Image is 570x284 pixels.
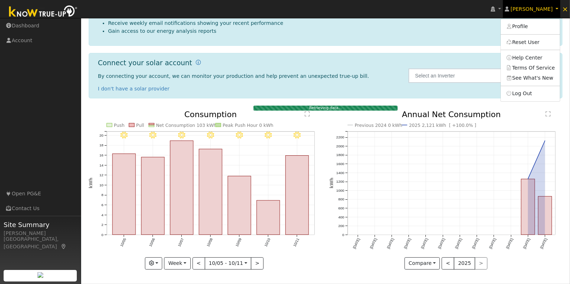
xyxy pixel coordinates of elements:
[112,154,136,235] rect: onclick=""
[5,4,81,20] img: Know True-Up
[4,220,77,230] span: Site Summary
[156,123,217,128] text: Net Consumption 103 kWh
[501,73,560,83] a: See What's New
[136,123,144,128] text: Pull
[338,224,344,228] text: 200
[251,257,264,270] button: >
[408,68,556,83] input: Select an Inverter
[501,37,560,47] a: Reset User
[442,257,454,270] button: <
[342,233,344,237] text: 0
[88,178,93,188] text: kWh
[338,206,344,210] text: 600
[544,139,547,142] circle: onclick=""
[99,173,103,177] text: 12
[4,235,77,250] div: [GEOGRAPHIC_DATA], [GEOGRAPHIC_DATA]
[99,163,103,167] text: 14
[99,153,103,157] text: 16
[454,238,463,249] text: [DATE]
[206,238,213,248] text: 10/08
[540,238,548,249] text: [DATE]
[336,162,344,166] text: 1600
[98,73,369,79] span: By connecting your account, we can monitor your production and help prevent an unexpected true-up...
[101,203,103,207] text: 6
[336,171,344,175] text: 1400
[99,133,103,137] text: 20
[501,63,560,73] a: Terms Of Service
[98,59,192,67] h1: Connect your solar account
[37,272,43,278] img: retrieve
[386,238,394,249] text: [DATE]
[402,110,501,119] text: Annual Net Consumption
[228,176,251,235] rect: onclick=""
[338,215,344,219] text: 400
[538,196,552,235] rect: onclick=""
[501,22,560,32] a: Profile
[472,238,480,249] text: [DATE]
[511,6,553,12] span: [PERSON_NAME]
[99,143,103,147] text: 18
[336,153,344,157] text: 1800
[505,238,514,249] text: [DATE]
[207,132,214,139] i: 10/08 - Clear
[527,178,530,181] circle: onclick=""
[193,257,205,270] button: <
[4,230,77,237] div: [PERSON_NAME]
[223,123,274,128] text: Peak Push Hour 0 kWh
[405,257,440,270] button: Compare
[253,106,398,111] div: Retrieving data...
[184,110,237,119] text: Consumption
[329,178,334,188] text: kWh
[545,111,551,117] text: 
[141,157,164,235] rect: onclick=""
[336,188,344,192] text: 1000
[205,257,252,270] button: 10/05 - 10/11
[403,238,411,249] text: [DATE]
[369,238,377,249] text: [DATE]
[170,141,193,235] rect: onclick=""
[149,132,156,139] i: 10/06 - Clear
[336,144,344,148] text: 2000
[178,132,185,139] i: 10/07 - Clear
[101,233,103,237] text: 0
[148,238,156,248] text: 10/06
[521,179,535,235] rect: onclick=""
[338,198,344,201] text: 800
[119,238,127,248] text: 10/05
[98,86,170,92] a: I don't have a solar provider
[336,135,344,139] text: 2200
[501,53,560,63] a: Help Center
[294,132,301,139] i: 10/11 - Clear
[164,257,190,270] button: Week
[257,200,280,235] rect: onclick=""
[562,5,568,13] span: ×
[177,238,185,248] text: 10/07
[336,180,344,184] text: 1200
[235,238,243,248] text: 10/09
[293,238,300,248] text: 10/11
[286,156,309,235] rect: onclick=""
[265,132,272,139] i: 10/10 - Clear
[120,132,128,139] i: 10/05 - Clear
[409,123,476,128] text: 2025 2,121 kWh [ +100.0% ]
[264,238,271,248] text: 10/10
[114,123,125,128] text: Push
[101,223,103,227] text: 2
[99,183,103,187] text: 10
[437,238,446,249] text: [DATE]
[489,238,497,249] text: [DATE]
[454,257,475,270] button: 2025
[305,111,310,117] text: 
[61,244,67,249] a: Map
[355,123,402,128] text: Previous 2024 0 kWh
[501,89,560,99] a: Log Out
[108,27,557,35] li: Gain access to our energy analysis reports
[236,132,243,139] i: 10/09 - Clear
[420,238,429,249] text: [DATE]
[352,238,361,249] text: [DATE]
[101,193,103,197] text: 8
[522,238,531,249] text: [DATE]
[101,213,103,217] text: 4
[199,149,222,235] rect: onclick=""
[108,19,557,27] li: Receive weekly email notifications showing your recent performance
